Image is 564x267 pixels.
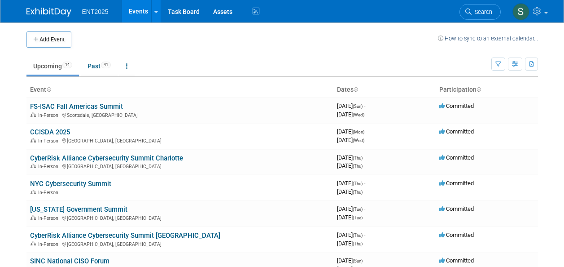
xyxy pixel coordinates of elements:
[31,138,36,142] img: In-Person Event
[38,112,61,118] span: In-Person
[354,86,358,93] a: Sort by Start Date
[353,164,363,169] span: (Thu)
[337,111,364,118] span: [DATE]
[353,181,363,186] span: (Thu)
[31,112,36,117] img: In-Person Event
[38,164,61,169] span: In-Person
[30,137,330,144] div: [GEOGRAPHIC_DATA], [GEOGRAPHIC_DATA]
[38,138,61,144] span: In-Person
[337,188,363,195] span: [DATE]
[353,215,363,220] span: (Tue)
[353,207,363,212] span: (Tue)
[46,86,51,93] a: Sort by Event Name
[337,180,365,187] span: [DATE]
[337,231,365,238] span: [DATE]
[30,162,330,169] div: [GEOGRAPHIC_DATA], [GEOGRAPHIC_DATA]
[30,240,330,247] div: [GEOGRAPHIC_DATA], [GEOGRAPHIC_DATA]
[337,214,363,221] span: [DATE]
[353,156,363,160] span: (Thu)
[439,257,474,264] span: Committed
[38,190,61,196] span: In-Person
[353,190,363,195] span: (Thu)
[353,233,363,238] span: (Thu)
[439,180,474,187] span: Committed
[353,104,363,109] span: (Sun)
[82,8,109,15] span: ENT2025
[30,102,123,111] a: FS-ISAC Fall Americas Summit
[337,257,365,264] span: [DATE]
[30,154,183,162] a: CyberRisk Alliance Cybersecurity Summit Charlotte
[30,128,70,136] a: CCISDA 2025
[439,205,474,212] span: Committed
[512,3,529,20] img: Stephanie Silva
[353,138,364,143] span: (Wed)
[436,82,538,98] th: Participation
[333,82,436,98] th: Dates
[439,154,474,161] span: Committed
[38,215,61,221] span: In-Person
[364,180,365,187] span: -
[30,111,330,118] div: Scottsdale, [GEOGRAPHIC_DATA]
[31,164,36,168] img: In-Person Event
[439,231,474,238] span: Committed
[337,154,365,161] span: [DATE]
[459,4,501,20] a: Search
[337,137,364,143] span: [DATE]
[353,129,364,134] span: (Mon)
[337,162,363,169] span: [DATE]
[30,257,109,265] a: SINC National CISO Forum
[364,231,365,238] span: -
[353,112,364,117] span: (Wed)
[439,102,474,109] span: Committed
[439,128,474,135] span: Committed
[30,214,330,221] div: [GEOGRAPHIC_DATA], [GEOGRAPHIC_DATA]
[472,9,492,15] span: Search
[364,205,365,212] span: -
[366,128,367,135] span: -
[364,154,365,161] span: -
[26,82,333,98] th: Event
[38,241,61,247] span: In-Person
[364,102,365,109] span: -
[364,257,365,264] span: -
[30,231,220,240] a: CyberRisk Alliance Cybersecurity Summit [GEOGRAPHIC_DATA]
[31,241,36,246] img: In-Person Event
[477,86,481,93] a: Sort by Participation Type
[337,205,365,212] span: [DATE]
[26,8,71,17] img: ExhibitDay
[353,258,363,263] span: (Sun)
[438,35,538,42] a: How to sync to an external calendar...
[26,31,71,48] button: Add Event
[353,241,363,246] span: (Thu)
[337,128,367,135] span: [DATE]
[31,215,36,220] img: In-Person Event
[81,58,118,75] a: Past41
[31,190,36,194] img: In-Person Event
[337,240,363,247] span: [DATE]
[30,205,127,214] a: [US_STATE] Government Summit
[30,180,111,188] a: NYC Cybersecurity Summit
[337,102,365,109] span: [DATE]
[26,58,79,75] a: Upcoming14
[101,62,111,68] span: 41
[62,62,72,68] span: 14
